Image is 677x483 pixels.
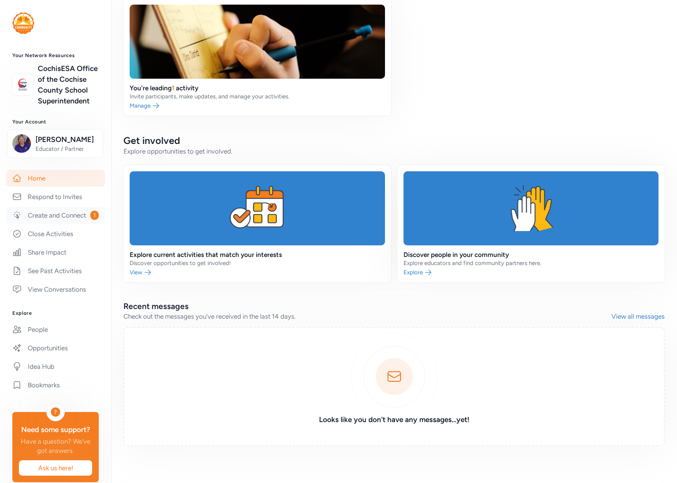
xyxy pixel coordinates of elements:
a: Home [6,170,105,187]
a: CochisESA Office of the Cochise County School Superintendent [38,63,99,106]
span: Educator / Partner [35,145,98,153]
a: Opportunities [6,339,105,356]
h3: Your Network Resources [12,52,99,59]
a: View all messages [611,312,665,321]
div: Have a question? We've got answers. [19,437,93,455]
a: Close Activities [6,225,105,242]
button: [PERSON_NAME]Educator / Partner [7,129,103,158]
a: Bookmarks [6,377,105,393]
div: Check out the messages you've received in the last 14 days. [123,312,611,321]
span: [PERSON_NAME] [35,134,98,145]
div: Need some support? [19,424,93,435]
h3: Looks like you don't have any messages...yet! [283,414,505,425]
h3: Your Account [12,119,99,125]
img: logo [12,12,34,34]
a: Create and Connect1 [6,207,105,224]
a: Respond to Invites [6,188,105,205]
div: ? [51,407,60,417]
span: 1 [90,211,99,220]
img: logo [14,76,31,93]
button: Ask us here! [19,460,93,476]
h2: Get involved [123,134,665,147]
a: People [6,321,105,338]
a: Idea Hub [6,358,105,375]
h2: Recent messages [123,301,611,312]
a: View Conversations [6,281,105,298]
span: Ask us here! [25,463,86,473]
h3: Explore [12,310,99,316]
a: See Past Activities [6,262,105,279]
a: Share Impact [6,244,105,261]
div: Explore opportunities to get involved. [123,147,665,156]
